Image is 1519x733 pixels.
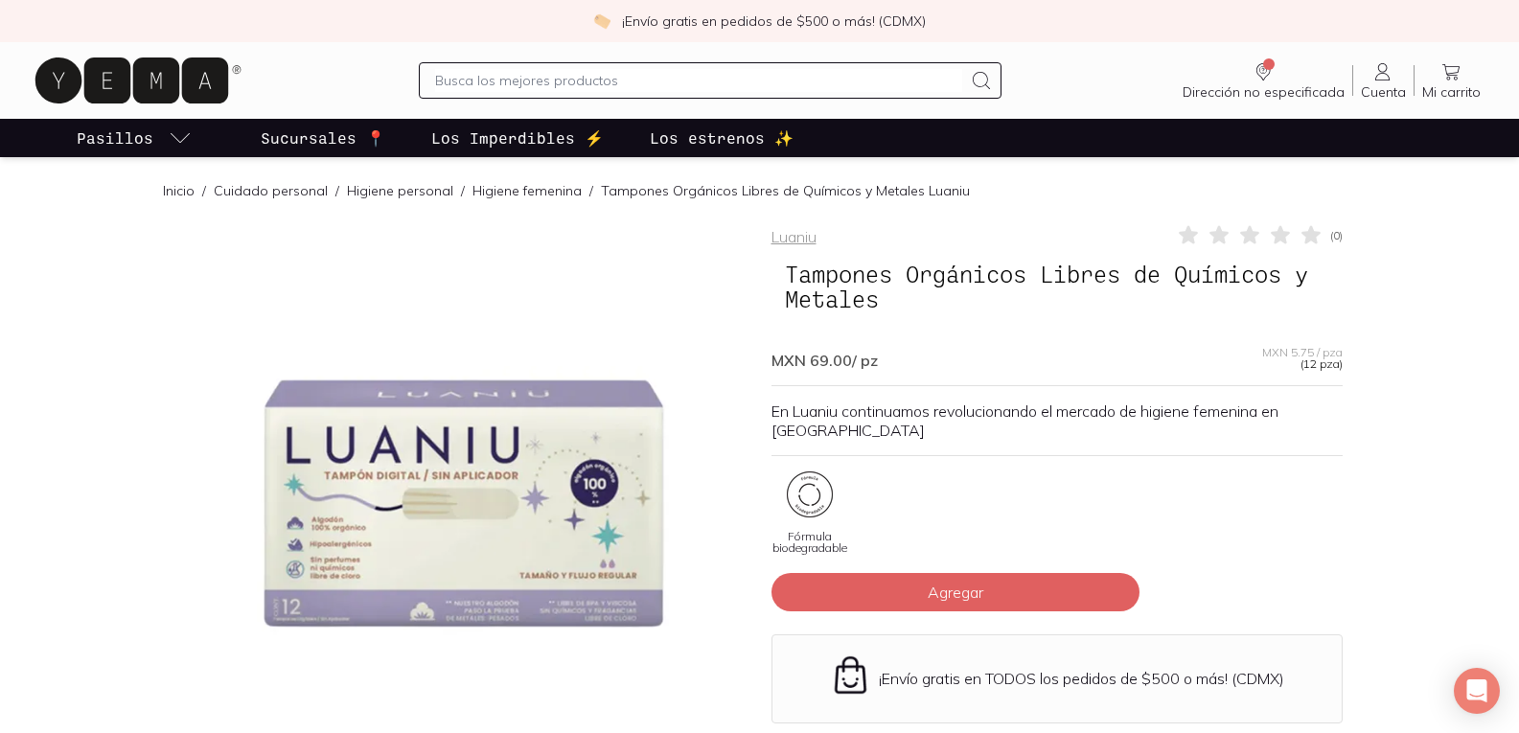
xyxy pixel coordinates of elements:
[771,351,878,370] span: MXN 69.00 / pz
[646,119,797,157] a: Los estrenos ✨
[622,11,926,31] p: ¡Envío gratis en pedidos de $500 o más! (CDMX)
[257,119,389,157] a: Sucursales 📍
[1330,230,1343,241] span: ( 0 )
[1175,60,1352,101] a: Dirección no especificada
[77,126,153,149] p: Pasillos
[928,583,983,602] span: Agregar
[435,69,962,92] input: Busca los mejores productos
[431,126,604,149] p: Los Imperdibles ⚡️
[261,126,385,149] p: Sucursales 📍
[1454,668,1500,714] div: Open Intercom Messenger
[771,256,1343,318] span: Tampones Orgánicos Libres de Químicos y Metales
[1361,83,1406,101] span: Cuenta
[879,669,1284,688] p: ¡Envío gratis en TODOS los pedidos de $500 o más! (CDMX)
[427,119,608,157] a: Los Imperdibles ⚡️
[593,12,610,30] img: check
[195,181,214,200] span: /
[830,654,871,696] img: Envío
[1422,83,1481,101] span: Mi carrito
[1415,60,1488,101] a: Mi carrito
[1353,60,1414,101] a: Cuenta
[771,401,1343,440] p: En Luaniu continuamos revolucionando el mercado de higiene femenina en [GEOGRAPHIC_DATA]
[1262,347,1343,358] span: MXN 5.75 / pza
[73,119,196,157] a: pasillo-todos-link
[328,181,347,200] span: /
[1300,358,1343,370] span: (12 pza)
[601,181,970,200] p: Tampones Orgánicos Libres de Químicos y Metales Luaniu
[787,471,833,517] img: certificate_781d841d-05c2-48e6-9e0e-4b2f1cdf1785=fwebp-q70-w96
[1183,83,1345,101] span: Dirección no especificada
[771,531,848,554] span: Fórmula biodegradable
[347,182,453,199] a: Higiene personal
[453,181,472,200] span: /
[771,573,1139,611] button: Agregar
[650,126,794,149] p: Los estrenos ✨
[214,182,328,199] a: Cuidado personal
[163,182,195,199] a: Inicio
[771,227,817,246] a: Luaniu
[582,181,601,200] span: /
[472,182,582,199] a: Higiene femenina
